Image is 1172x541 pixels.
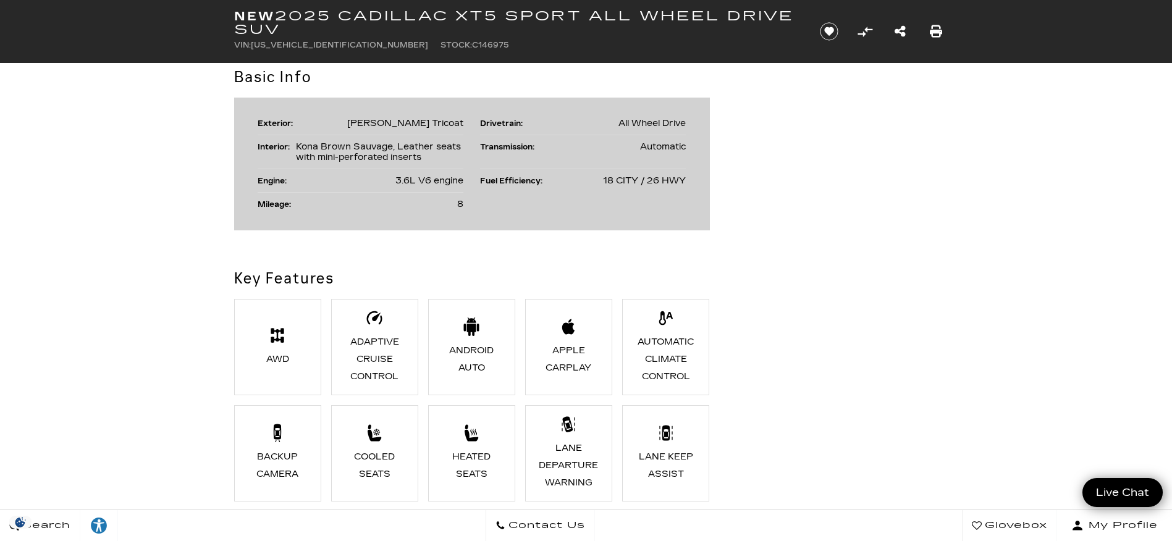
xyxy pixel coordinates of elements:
div: Exterior: [258,118,299,128]
button: Open user profile menu [1057,510,1172,541]
div: Mileage: [258,199,297,209]
div: Backup Camera [244,448,311,483]
img: Opt-Out Icon [6,516,35,529]
span: 3.6L V6 engine [395,175,463,186]
a: Contact Us [486,510,595,541]
span: 18 CITY / 26 HWY [603,175,686,186]
div: AWD [244,351,311,368]
div: Heated Seats [438,448,505,483]
div: Adaptive Cruise Control [341,333,408,385]
span: All Wheel Drive [618,118,686,128]
div: Transmission: [480,141,541,152]
a: Explore your accessibility options [80,510,118,541]
span: Search [19,517,70,534]
div: Android Auto [438,342,505,377]
div: Engine: [258,175,293,186]
span: Live Chat [1090,485,1155,500]
strong: New [234,9,275,23]
span: VIN: [234,41,251,49]
div: Drivetrain: [480,118,529,128]
div: Cooled Seats [341,448,408,483]
a: Live Chat [1082,478,1163,507]
div: Lane Departure Warning [535,440,602,492]
span: Kona Brown Sauvage, Leather seats with mini-perforated inserts [296,141,461,162]
div: Interior: [258,141,296,152]
span: Contact Us [505,517,585,534]
span: [PERSON_NAME] Tricoat [347,118,463,128]
button: Compare Vehicle [856,22,874,41]
div: Fuel Efficiency: [480,175,549,186]
section: Click to Open Cookie Consent Modal [6,516,35,529]
a: Share this New 2025 Cadillac XT5 Sport All Wheel Drive SUV [895,23,906,40]
span: [US_VEHICLE_IDENTIFICATION_NUMBER] [251,41,428,49]
h2: Basic Info [234,66,710,88]
span: Stock: [441,41,472,49]
a: Glovebox [962,510,1057,541]
span: C146975 [472,41,509,49]
div: Lane keep assist [632,448,699,483]
div: Explore your accessibility options [80,516,117,535]
div: Automatic Climate Control [632,333,699,385]
button: Save vehicle [816,22,843,41]
h2: Key Features [234,267,710,290]
span: My Profile [1084,517,1158,534]
span: 8 [457,199,463,209]
div: Apple CarPlay [535,342,602,377]
span: Automatic [640,141,686,152]
h1: 2025 Cadillac XT5 Sport All Wheel Drive SUV [234,9,799,36]
a: Print this New 2025 Cadillac XT5 Sport All Wheel Drive SUV [930,23,942,40]
span: Glovebox [982,517,1047,534]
